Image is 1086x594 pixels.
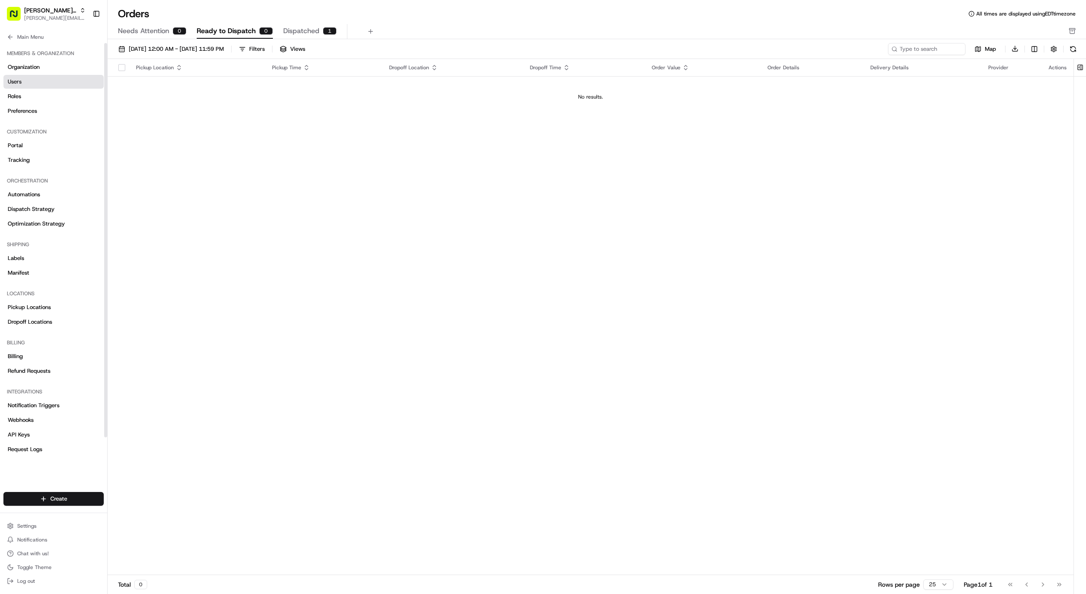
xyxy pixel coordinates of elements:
div: Provider [988,64,1035,71]
div: Page 1 of 1 [964,580,993,589]
span: Chat with us! [17,550,49,557]
img: Wisdom Oko [9,126,22,142]
span: [DATE] [76,157,94,164]
img: Gabrielle LeFevre [9,149,22,163]
div: Shipping [3,238,104,251]
span: [PERSON_NAME][EMAIL_ADDRESS][DOMAIN_NAME] [24,15,86,22]
span: Portal [8,142,23,149]
div: Customization [3,125,104,139]
a: 💻API Documentation [69,189,142,205]
div: No results. [111,93,1070,100]
div: Filters [249,45,265,53]
a: Notification Triggers [3,399,104,412]
a: Organization [3,60,104,74]
input: Clear [22,56,142,65]
img: 8571987876998_91fb9ceb93ad5c398215_72.jpg [18,83,34,98]
a: Labels [3,251,104,265]
span: API Keys [8,431,30,439]
button: Settings [3,520,104,532]
img: 1736555255976-a54dd68f-1ca7-489b-9aae-adbdc363a1c4 [17,134,24,141]
span: Views [290,45,305,53]
a: 📗Knowledge Base [5,189,69,205]
div: Members & Organization [3,46,104,60]
span: Pickup Locations [8,303,51,311]
span: Refund Requests [8,367,50,375]
span: Toggle Theme [17,564,52,571]
div: Billing [3,336,104,350]
span: Create [50,495,67,503]
h1: Orders [118,7,149,21]
div: Past conversations [9,112,58,119]
a: Powered byPylon [61,213,104,220]
a: Refund Requests [3,364,104,378]
span: [DATE] [98,134,116,141]
div: 1 [323,27,337,35]
button: Map [969,44,1002,54]
div: 0 [134,580,147,589]
a: Portal [3,139,104,152]
span: Dispatched [283,26,319,36]
div: Order Value [652,64,754,71]
span: Settings [17,523,37,529]
span: Request Logs [8,445,42,453]
span: Log out [17,578,35,585]
span: API Documentation [81,193,138,201]
img: 1736555255976-a54dd68f-1ca7-489b-9aae-adbdc363a1c4 [9,83,24,98]
a: Users [3,75,104,89]
span: Knowledge Base [17,193,66,201]
button: Toggle Theme [3,561,104,573]
span: Notifications [17,536,47,543]
span: Wisdom [PERSON_NAME] [27,134,92,141]
span: Dropoff Locations [8,318,52,326]
span: [PERSON_NAME] [27,157,70,164]
a: Manifest [3,266,104,280]
div: 📗 [9,194,15,201]
span: [DATE] 12:00 AM - [DATE] 11:59 PM [129,45,224,53]
button: Filters [235,43,269,55]
div: 0 [173,27,186,35]
span: • [93,134,96,141]
a: Webhooks [3,413,104,427]
span: Needs Attention [118,26,169,36]
div: Pickup Time [272,64,375,71]
span: Organization [8,63,40,71]
span: All times are displayed using EDT timezone [976,10,1076,17]
span: Optimization Strategy [8,220,65,228]
a: Automations [3,188,104,201]
span: Manifest [8,269,29,277]
div: Other [3,463,104,477]
a: Preferences [3,104,104,118]
span: Billing [8,353,23,360]
button: Start new chat [146,85,157,96]
div: Dropoff Time [530,64,638,71]
input: Type to search [888,43,965,55]
button: Notifications [3,534,104,546]
div: Total [118,580,147,589]
div: Orchestration [3,174,104,188]
button: Refresh [1067,43,1079,55]
div: Pickup Location [136,64,258,71]
a: Pickup Locations [3,300,104,314]
a: Optimization Strategy [3,217,104,231]
span: Ready to Dispatch [197,26,256,36]
button: [PERSON_NAME] of Prussia [24,6,76,15]
div: Integrations [3,385,104,399]
div: Order Details [767,64,857,71]
button: [DATE] 12:00 AM - [DATE] 11:59 PM [114,43,228,55]
div: 0 [259,27,273,35]
div: Locations [3,287,104,300]
span: Automations [8,191,40,198]
a: Dispatch Strategy [3,202,104,216]
button: [PERSON_NAME] of Prussia[PERSON_NAME][EMAIL_ADDRESS][DOMAIN_NAME] [3,3,89,24]
div: Actions [1049,64,1067,71]
span: Roles [8,93,21,100]
span: Pylon [86,214,104,220]
div: Dropoff Location [389,64,517,71]
a: Dropoff Locations [3,315,104,329]
span: Notification Triggers [8,402,59,409]
div: Start new chat [39,83,141,91]
span: Map [985,45,996,53]
p: Welcome 👋 [9,35,157,49]
img: Nash [9,9,26,26]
